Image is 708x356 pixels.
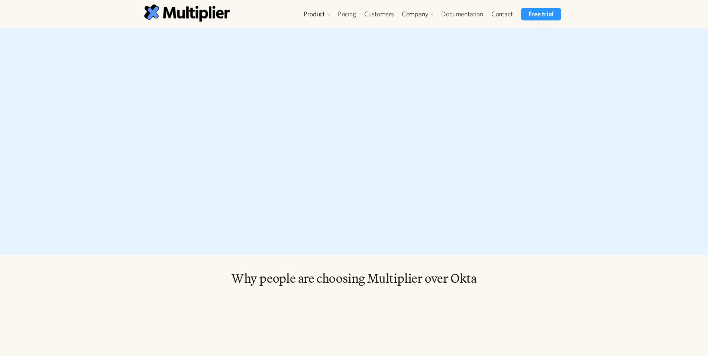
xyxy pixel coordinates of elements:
a: Free trial [521,8,561,20]
a: Customers [360,8,398,20]
a: Contact [487,8,517,20]
div: Product [304,10,325,19]
a: Documentation [437,8,487,20]
a: Pricing [334,8,360,20]
div: Company [402,10,429,19]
